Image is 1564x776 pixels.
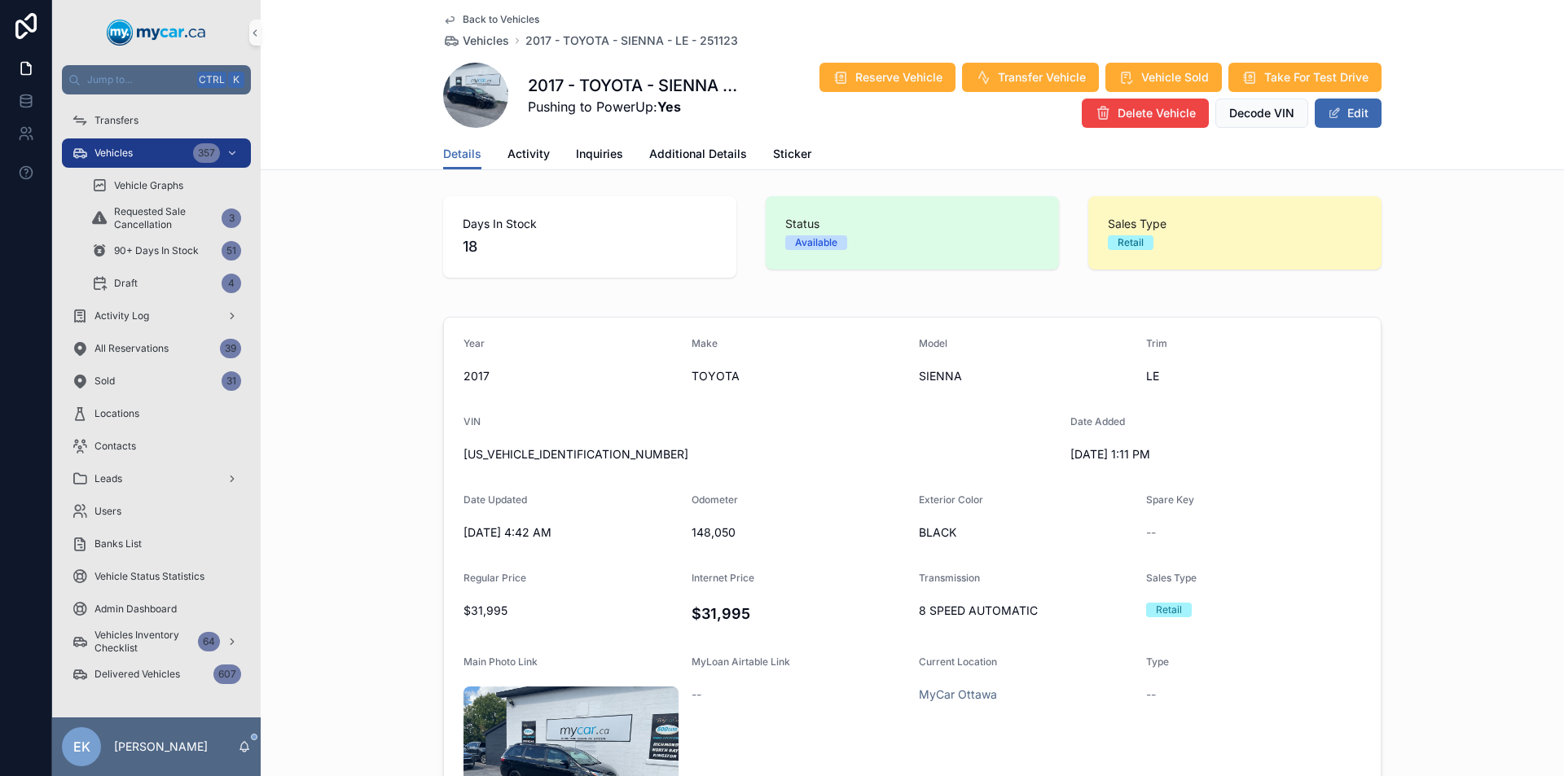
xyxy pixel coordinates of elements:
div: 607 [213,664,241,684]
a: Activity Log [62,301,251,331]
a: Additional Details [649,139,747,172]
span: Transfer Vehicle [998,69,1086,85]
span: Vehicle Status Statistics [94,570,204,583]
a: Users [62,497,251,526]
div: Available [795,235,837,250]
span: Type [1146,655,1169,668]
span: [US_VEHICLE_IDENTIFICATION_NUMBER] [463,446,1057,463]
a: Sold31 [62,366,251,396]
a: Vehicle Status Statistics [62,562,251,591]
a: Vehicles Inventory Checklist64 [62,627,251,656]
strong: Yes [657,99,681,115]
div: 31 [222,371,241,391]
span: Banks List [94,537,142,550]
span: Locations [94,407,139,420]
span: Take For Test Drive [1264,69,1368,85]
a: All Reservations39 [62,334,251,363]
span: Days In Stock [463,216,717,232]
span: [DATE] 1:11 PM [1070,446,1285,463]
span: SIENNA [919,368,1133,384]
span: Date Updated [463,493,527,506]
span: Contacts [94,440,136,453]
span: Sold [94,375,115,388]
div: 39 [220,339,241,358]
span: Vehicles [463,33,509,49]
a: Contacts [62,432,251,461]
span: Vehicles [94,147,133,160]
span: Additional Details [649,146,747,162]
span: Delete Vehicle [1118,105,1196,121]
span: Odometer [692,493,738,506]
span: Trim [1146,337,1167,349]
button: Edit [1315,99,1382,128]
h1: 2017 - TOYOTA - SIENNA - LE - 251123 [528,74,740,97]
span: Users [94,505,121,518]
span: Date Added [1070,415,1125,427]
button: Transfer Vehicle [962,63,1099,92]
a: Transfers [62,106,251,135]
a: Activity [507,139,550,172]
a: Banks List [62,529,251,559]
span: Transmission [919,572,980,584]
button: Vehicle Sold [1105,63,1222,92]
span: Draft [114,277,138,290]
span: All Reservations [94,342,169,355]
a: Locations [62,399,251,428]
span: Sales Type [1108,216,1362,232]
span: Decode VIN [1229,105,1294,121]
span: Delivered Vehicles [94,668,180,681]
span: Jump to... [87,73,191,86]
span: -- [1146,524,1156,541]
div: 4 [222,274,241,293]
span: BLACK [919,524,1133,541]
span: Vehicle Graphs [114,179,183,192]
p: [PERSON_NAME] [114,739,208,755]
div: Retail [1118,235,1144,250]
span: Reserve Vehicle [855,69,942,85]
span: Current Location [919,655,997,668]
button: Delete Vehicle [1082,99,1209,128]
button: Reserve Vehicle [819,63,956,92]
a: 90+ Days In Stock51 [81,236,251,265]
span: Activity Log [94,309,149,322]
span: LE [1146,368,1361,384]
span: Spare Key [1146,493,1194,506]
span: 18 [463,235,717,258]
span: Model [919,337,947,349]
img: App logo [107,20,206,46]
a: Leads [62,464,251,493]
span: Make [692,337,718,349]
div: scrollable content [52,94,261,710]
span: Vehicle Sold [1141,69,1209,85]
a: Details [443,139,481,170]
span: 8 SPEED AUTOMATIC [919,603,1133,619]
h4: $31,995 [692,603,907,625]
span: 148,050 [692,524,907,541]
a: Vehicle Graphs [81,171,251,200]
span: -- [692,686,701,703]
a: Requested Sale Cancellation3 [81,204,251,233]
a: Draft4 [81,269,251,298]
div: 3 [222,208,241,228]
a: Admin Dashboard [62,594,251,624]
span: Exterior Color [919,493,983,506]
a: Back to Vehicles [443,13,539,26]
div: 51 [222,241,241,261]
span: Ctrl [197,72,226,88]
span: Inquiries [576,146,623,162]
span: K [230,73,243,86]
span: Transfers [94,114,138,127]
span: [DATE] 4:42 AM [463,524,679,541]
span: Leads [94,472,122,485]
a: Vehicles357 [62,138,251,168]
div: 357 [193,143,220,163]
span: MyCar Ottawa [919,686,997,703]
span: VIN [463,415,481,427]
span: 90+ Days In Stock [114,244,199,257]
div: 64 [198,632,220,651]
a: Delivered Vehicles607 [62,660,251,689]
a: 2017 - TOYOTA - SIENNA - LE - 251123 [525,33,738,49]
button: Jump to...CtrlK [62,65,251,94]
div: Retail [1156,603,1182,617]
